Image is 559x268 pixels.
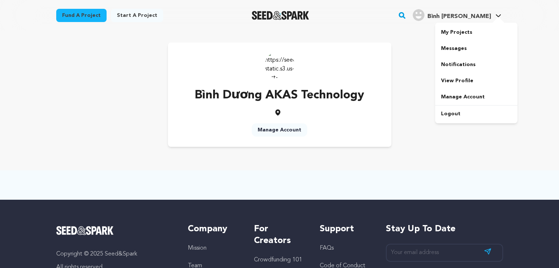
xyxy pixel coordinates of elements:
p: Bình Dương AKAS Technology [195,87,365,104]
a: Logout [435,106,517,122]
h5: Company [188,223,239,235]
a: FAQs [320,245,334,251]
a: Notifications [435,57,517,73]
img: Seed&Spark Logo [56,226,114,235]
a: Fund a project [56,9,107,22]
a: Mission [188,245,207,251]
a: Seed&Spark Homepage [56,226,173,235]
a: View Profile [435,73,517,89]
a: Bình Dương A.'s Profile [411,8,503,21]
input: Your email address [386,244,503,262]
h5: Support [320,223,371,235]
a: Messages [435,40,517,57]
span: Bình [PERSON_NAME] [427,14,491,19]
p: Copyright © 2025 Seed&Spark [56,250,173,258]
img: Seed&Spark Logo Dark Mode [252,11,309,20]
h5: For Creators [254,223,305,247]
span: Bình Dương A.'s Profile [411,8,503,23]
div: Bình Dương A.'s Profile [413,9,491,21]
a: Seed&Spark Homepage [252,11,309,20]
a: Manage Account [435,89,517,105]
img: user.png [413,9,424,21]
a: My Projects [435,24,517,40]
img: https://seedandspark-static.s3.us-east-2.amazonaws.com/images/User/002/322/250/medium/ACg8ocK-Y0g... [265,50,294,79]
a: Manage Account [252,123,307,137]
a: Crowdfunding 101 [254,257,302,263]
h5: Stay up to date [386,223,503,235]
a: Start a project [111,9,163,22]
